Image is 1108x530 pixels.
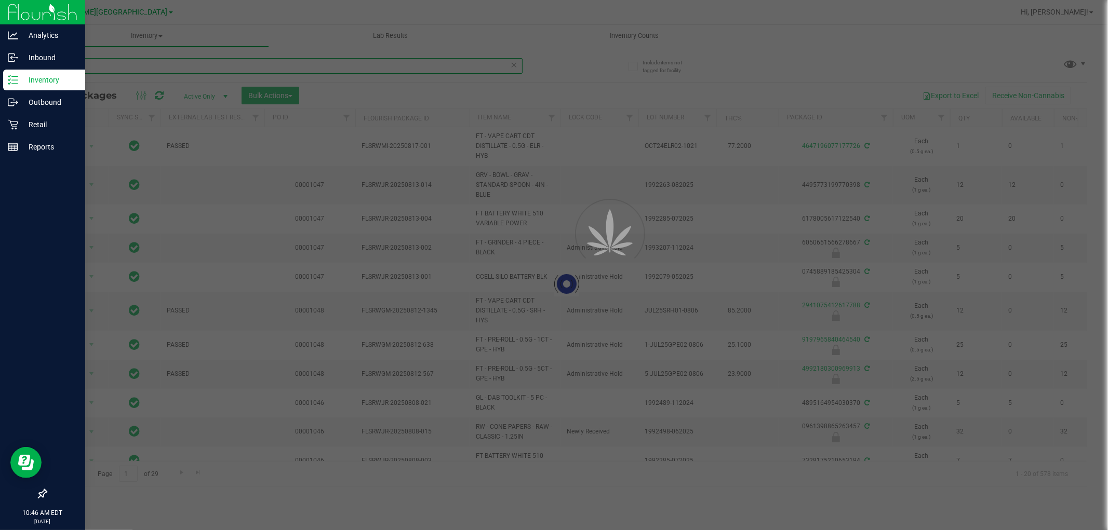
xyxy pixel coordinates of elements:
inline-svg: Inventory [8,75,18,85]
p: Outbound [18,96,81,108]
p: 10:46 AM EDT [5,508,81,518]
inline-svg: Analytics [8,30,18,40]
inline-svg: Retail [8,119,18,130]
p: Reports [18,141,81,153]
inline-svg: Reports [8,142,18,152]
p: Analytics [18,29,81,42]
p: [DATE] [5,518,81,525]
p: Retail [18,118,81,131]
iframe: Resource center [10,447,42,478]
inline-svg: Outbound [8,97,18,107]
p: Inbound [18,51,81,64]
inline-svg: Inbound [8,52,18,63]
p: Inventory [18,74,81,86]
